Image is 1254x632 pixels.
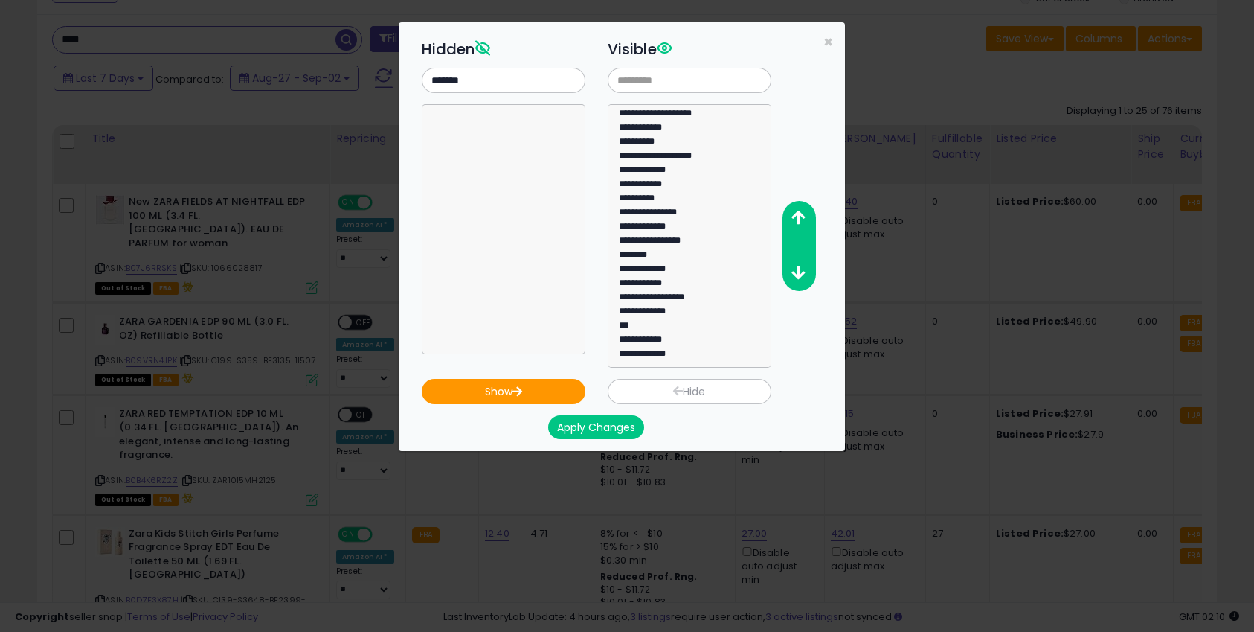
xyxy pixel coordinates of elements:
[608,38,771,60] h3: Visible
[608,379,771,404] button: Hide
[823,31,833,53] span: ×
[548,415,644,439] button: Apply Changes
[422,379,585,404] button: Show
[422,38,585,60] h3: Hidden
